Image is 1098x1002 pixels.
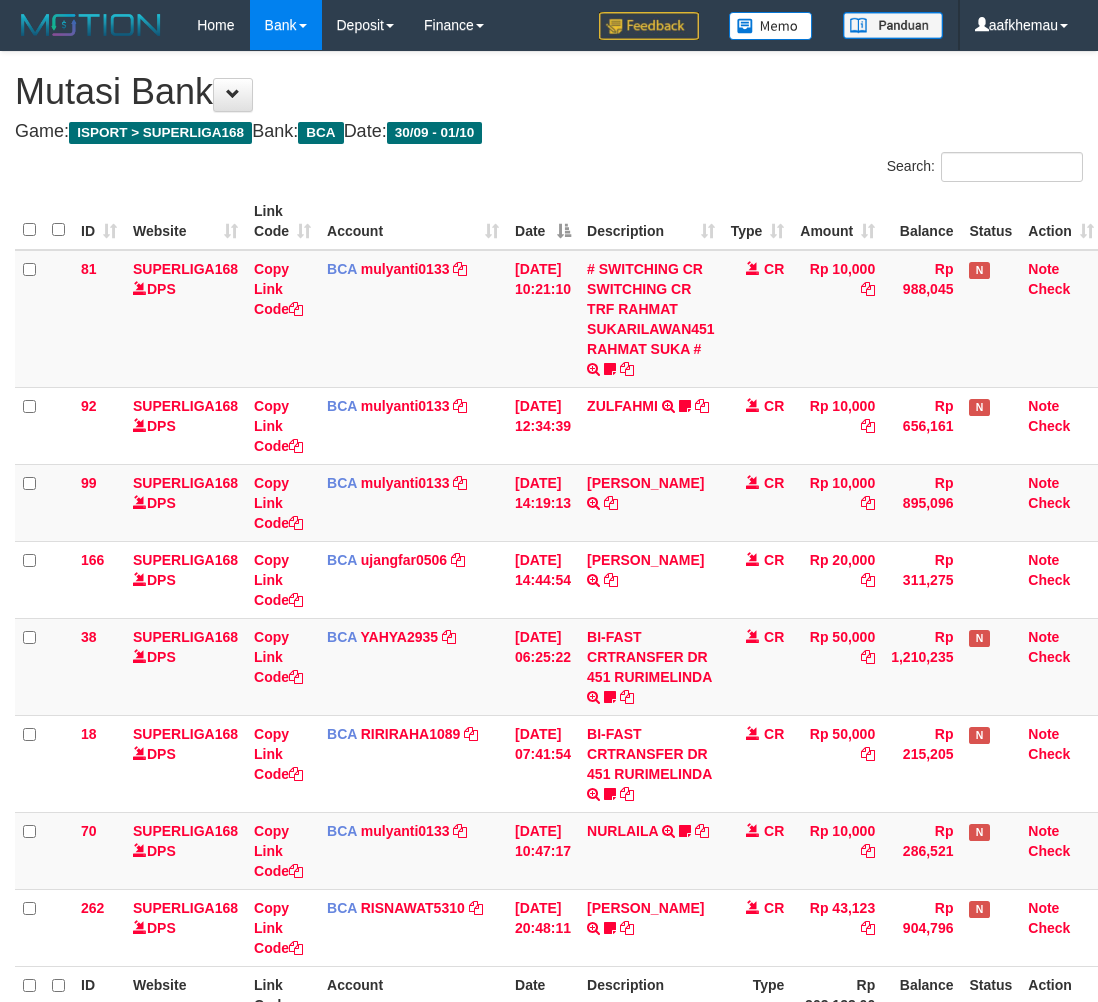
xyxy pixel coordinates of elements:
[792,889,883,966] td: Rp 43,123
[883,715,961,812] td: Rp 215,205
[361,629,439,645] a: YAHYA2935
[729,12,813,40] img: Button%20Memo.svg
[254,261,303,317] a: Copy Link Code
[861,572,875,588] a: Copy Rp 20,000 to clipboard
[125,541,246,618] td: DPS
[883,812,961,889] td: Rp 286,521
[327,398,357,414] span: BCA
[764,398,784,414] span: CR
[1028,823,1059,839] a: Note
[361,398,450,414] a: mulyanti0133
[723,193,793,250] th: Type: activate to sort column ascending
[133,726,238,742] a: SUPERLIGA168
[81,823,97,839] span: 70
[453,475,467,491] a: Copy mulyanti0133 to clipboard
[246,193,319,250] th: Link Code: activate to sort column ascending
[507,618,579,715] td: [DATE] 06:25:22
[587,398,658,414] a: ZULFAHMI
[969,824,989,841] span: Has Note
[319,193,507,250] th: Account: activate to sort column ascending
[361,552,447,568] a: ujangfar0506
[507,250,579,388] td: [DATE] 10:21:10
[133,552,238,568] a: SUPERLIGA168
[1028,552,1059,568] a: Note
[861,495,875,511] a: Copy Rp 10,000 to clipboard
[254,823,303,879] a: Copy Link Code
[883,464,961,541] td: Rp 895,096
[1028,475,1059,491] a: Note
[451,552,465,568] a: Copy ujangfar0506 to clipboard
[125,812,246,889] td: DPS
[361,261,450,277] a: mulyanti0133
[620,361,634,377] a: Copy # SWITCHING CR SWITCHING CR TRF RAHMAT SUKARILAWAN451 RAHMAT SUKA # to clipboard
[133,261,238,277] a: SUPERLIGA168
[254,552,303,608] a: Copy Link Code
[883,541,961,618] td: Rp 311,275
[125,193,246,250] th: Website: activate to sort column ascending
[15,122,1083,142] h4: Game: Bank: Date:
[969,262,989,279] span: Has Note
[81,398,97,414] span: 92
[125,715,246,812] td: DPS
[298,122,343,144] span: BCA
[361,823,450,839] a: mulyanti0133
[125,464,246,541] td: DPS
[587,823,658,839] a: NURLAILA
[81,629,97,645] span: 38
[969,630,989,647] span: Has Note
[507,889,579,966] td: [DATE] 20:48:11
[327,475,357,491] span: BCA
[327,726,357,742] span: BCA
[587,900,704,916] a: [PERSON_NAME]
[969,727,989,744] span: Has Note
[792,812,883,889] td: Rp 10,000
[254,629,303,685] a: Copy Link Code
[764,726,784,742] span: CR
[453,398,467,414] a: Copy mulyanti0133 to clipboard
[1028,726,1059,742] a: Note
[861,418,875,434] a: Copy Rp 10,000 to clipboard
[1028,900,1059,916] a: Note
[961,193,1020,250] th: Status
[764,261,784,277] span: CR
[599,12,699,40] img: Feedback.jpg
[792,250,883,388] td: Rp 10,000
[695,398,709,414] a: Copy ZULFAHMI to clipboard
[843,12,943,39] img: panduan.png
[125,387,246,464] td: DPS
[69,122,252,144] span: ISPORT > SUPERLIGA168
[861,746,875,762] a: Copy Rp 50,000 to clipboard
[883,387,961,464] td: Rp 656,161
[125,889,246,966] td: DPS
[1028,649,1070,665] a: Check
[1028,495,1070,511] a: Check
[453,261,467,277] a: Copy mulyanti0133 to clipboard
[1028,746,1070,762] a: Check
[442,629,456,645] a: Copy YAHYA2935 to clipboard
[883,250,961,388] td: Rp 988,045
[81,726,97,742] span: 18
[579,193,723,250] th: Description: activate to sort column ascending
[883,618,961,715] td: Rp 1,210,235
[792,464,883,541] td: Rp 10,000
[1028,281,1070,297] a: Check
[133,823,238,839] a: SUPERLIGA168
[620,920,634,936] a: Copy YOSI EFENDI to clipboard
[254,398,303,454] a: Copy Link Code
[1028,572,1070,588] a: Check
[327,900,357,916] span: BCA
[1028,261,1059,277] a: Note
[81,261,97,277] span: 81
[887,152,1083,182] label: Search:
[125,618,246,715] td: DPS
[361,475,450,491] a: mulyanti0133
[792,193,883,250] th: Amount: activate to sort column ascending
[507,715,579,812] td: [DATE] 07:41:54
[327,552,357,568] span: BCA
[464,726,478,742] a: Copy RIRIRAHA1089 to clipboard
[133,398,238,414] a: SUPERLIGA168
[361,900,465,916] a: RISNAWAT5310
[792,541,883,618] td: Rp 20,000
[133,629,238,645] a: SUPERLIGA168
[941,152,1083,182] input: Search:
